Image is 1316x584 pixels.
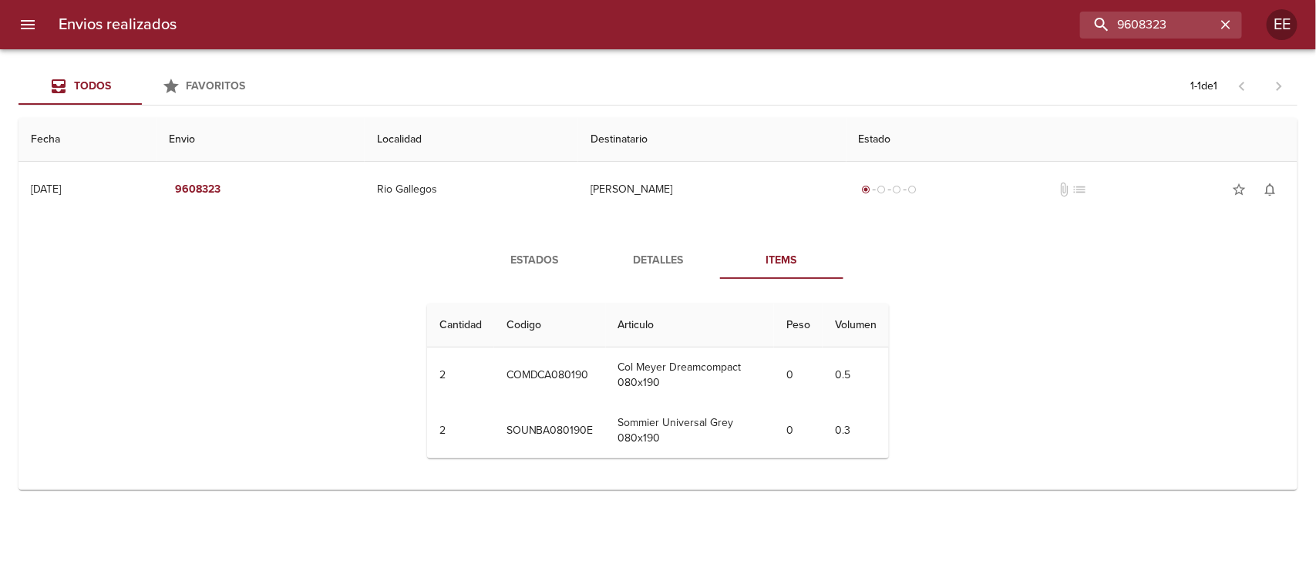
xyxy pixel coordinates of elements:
th: Codigo [494,304,606,347]
th: Cantidad [427,304,494,347]
span: Detalles [606,251,711,270]
td: Rio Gallegos [365,162,578,217]
td: 0.3 [823,403,889,458]
th: Articulo [606,304,775,347]
span: No tiene documentos adjuntos [1056,182,1072,197]
span: notifications_none [1262,182,1277,197]
td: 0 [774,403,823,458]
th: Envio [157,118,365,162]
th: Destinatario [578,118,846,162]
span: Todos [74,79,111,92]
button: 9608323 [169,176,227,204]
div: Tabs Envios [19,68,265,105]
p: 1 - 1 de 1 [1190,79,1217,94]
td: 2 [427,403,494,458]
input: buscar [1080,12,1216,39]
td: [PERSON_NAME] [578,162,846,217]
button: menu [9,6,46,43]
td: 0.5 [823,347,889,403]
th: Localidad [365,118,578,162]
span: Favoritos [187,79,246,92]
div: [DATE] [31,183,61,196]
th: Volumen [823,304,889,347]
span: radio_button_unchecked [893,185,902,194]
span: radio_button_checked [862,185,871,194]
th: Estado [846,118,1297,162]
td: 0 [774,347,823,403]
button: Agregar a favoritos [1223,174,1254,205]
th: Peso [774,304,823,347]
td: Col Meyer Dreamcompact 080x190 [606,347,775,403]
div: Abrir información de usuario [1267,9,1297,40]
span: Items [729,251,834,270]
span: Pagina siguiente [1260,68,1297,105]
td: SOUNBA080190E [494,403,606,458]
em: 9608323 [175,180,220,200]
div: Generado [859,182,921,197]
span: No tiene pedido asociado [1072,182,1087,197]
table: Tabla de Items [427,304,890,458]
button: Activar notificaciones [1254,174,1285,205]
span: Pagina anterior [1223,78,1260,93]
h6: Envios realizados [59,12,177,37]
th: Fecha [19,118,157,162]
span: radio_button_unchecked [877,185,887,194]
div: EE [1267,9,1297,40]
td: COMDCA080190 [494,347,606,403]
td: 2 [427,347,494,403]
span: Estados [483,251,587,270]
td: Sommier Universal Grey 080x190 [606,403,775,458]
div: Tabs detalle de guia [473,242,843,279]
span: star_border [1231,182,1247,197]
table: Tabla de envíos del cliente [19,118,1297,490]
span: radio_button_unchecked [908,185,917,194]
